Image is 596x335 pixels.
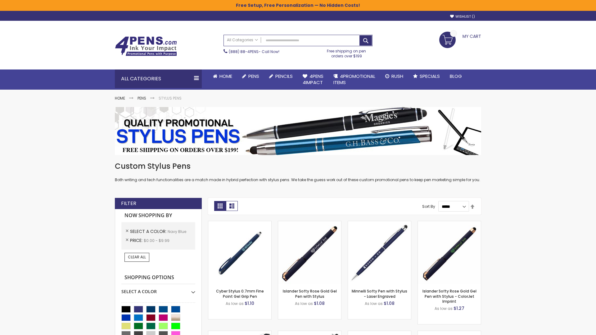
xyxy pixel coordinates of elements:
span: - Call Now! [229,49,279,54]
span: Pens [248,73,259,79]
img: Minnelli Softy Pen with Stylus - Laser Engraved-Navy Blue [348,221,411,284]
span: Specials [420,73,440,79]
a: Pens [138,96,146,101]
span: $1.27 [454,305,464,311]
div: All Categories [115,69,202,88]
span: As low as [365,301,383,306]
a: Minnelli Softy Pen with Stylus - Laser Engraved [352,288,407,299]
a: (888) 88-4PENS [229,49,259,54]
span: 4Pens 4impact [303,73,323,86]
a: Rush [380,69,408,83]
span: Rush [391,73,403,79]
a: Pens [237,69,264,83]
span: $0.00 - $9.99 [144,238,169,243]
strong: Filter [121,200,136,207]
a: Cyber Stylus 0.7mm Fine Point Gel Grip Pen-Navy Blue [208,221,271,226]
strong: Grid [214,201,226,211]
span: As low as [435,306,453,311]
span: $1.08 [314,300,325,306]
a: Specials [408,69,445,83]
a: Minnelli Softy Pen with Stylus - Laser Engraved-Navy Blue [348,221,411,226]
div: Both writing and tech functionalities are a match made in hybrid perfection with stylus pens. We ... [115,161,481,183]
span: $1.08 [384,300,395,306]
a: Blog [445,69,467,83]
a: Islander Softy Rose Gold Gel Pen with Stylus-Navy Blue [278,221,341,226]
span: Price [130,237,144,243]
a: 4Pens4impact [298,69,328,90]
span: 4PROMOTIONAL ITEMS [333,73,375,86]
a: Clear All [124,253,149,261]
span: As low as [226,301,244,306]
a: Pencils [264,69,298,83]
img: Islander Softy Rose Gold Gel Pen with Stylus-Navy Blue [278,221,341,284]
label: Sort By [422,204,435,209]
div: Select A Color [121,284,195,295]
a: 4PROMOTIONALITEMS [328,69,380,90]
strong: Shopping Options [121,271,195,284]
div: Free shipping on pen orders over $199 [321,46,373,59]
a: Islander Softy Rose Gold Gel Pen with Stylus - ColorJet Imprint [422,288,476,304]
h1: Custom Stylus Pens [115,161,481,171]
span: Select A Color [130,228,168,234]
a: Islander Softy Rose Gold Gel Pen with Stylus [283,288,337,299]
img: Islander Softy Rose Gold Gel Pen with Stylus - ColorJet Imprint-Navy Blue [418,221,481,284]
span: Home [219,73,232,79]
strong: Now Shopping by [121,209,195,222]
span: Blog [450,73,462,79]
a: Cyber Stylus 0.7mm Fine Point Gel Grip Pen [216,288,264,299]
a: All Categories [224,35,261,45]
span: As low as [295,301,313,306]
img: Stylus Pens [115,107,481,155]
a: Home [115,96,125,101]
span: Navy Blue [168,229,186,234]
span: Pencils [275,73,293,79]
strong: Stylus Pens [159,96,182,101]
a: Wishlist [450,14,475,19]
span: All Categories [227,38,258,42]
span: $1.10 [245,300,254,306]
img: Cyber Stylus 0.7mm Fine Point Gel Grip Pen-Navy Blue [208,221,271,284]
span: Clear All [128,254,146,260]
a: Home [208,69,237,83]
img: 4Pens Custom Pens and Promotional Products [115,36,177,56]
a: Islander Softy Rose Gold Gel Pen with Stylus - ColorJet Imprint-Navy Blue [418,221,481,226]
